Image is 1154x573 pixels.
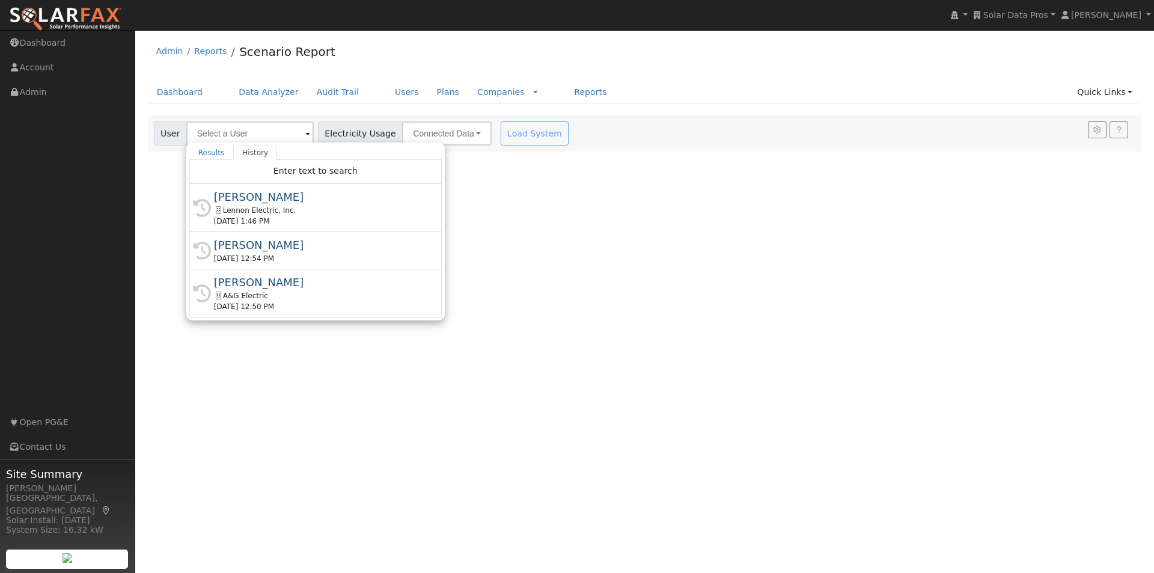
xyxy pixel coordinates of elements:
[6,524,129,536] div: System Size: 16.32 kW
[1110,121,1128,138] a: Help Link
[214,290,428,301] div: A&G Electric
[6,514,129,527] div: Solar Install: [DATE]
[565,81,615,103] a: Reports
[9,7,122,32] img: SolarFax
[194,46,227,56] a: Reports
[101,506,112,515] a: Map
[214,189,428,205] div: [PERSON_NAME]
[6,466,129,482] span: Site Summary
[214,253,428,264] div: [DATE] 12:54 PM
[308,81,368,103] a: Audit Trail
[239,44,335,59] a: Scenario Report
[386,81,428,103] a: Users
[189,146,234,160] a: Results
[214,237,428,253] div: [PERSON_NAME]
[214,205,428,216] div: Lennon Electric, Inc.
[428,81,468,103] a: Plans
[193,284,211,302] i: History
[6,492,129,517] div: [GEOGRAPHIC_DATA], [GEOGRAPHIC_DATA]
[233,146,277,160] a: History
[63,553,72,563] img: retrieve
[983,10,1048,20] span: Solar Data Pros
[214,301,428,312] div: [DATE] 12:50 PM
[318,121,403,146] span: Electricity Usage
[273,166,358,176] span: Enter text to search
[230,81,308,103] a: Data Analyzer
[154,121,187,146] span: User
[6,482,129,495] div: [PERSON_NAME]
[214,216,428,227] div: [DATE] 1:46 PM
[156,46,183,56] a: Admin
[477,87,525,97] a: Companies
[1088,121,1107,138] button: Settings
[148,81,212,103] a: Dashboard
[1071,10,1141,20] span: [PERSON_NAME]
[1068,81,1141,103] a: Quick Links
[402,121,492,146] button: Connected Data
[193,199,211,217] i: History
[214,274,428,290] div: [PERSON_NAME]
[193,242,211,260] i: History
[186,121,314,146] input: Select a User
